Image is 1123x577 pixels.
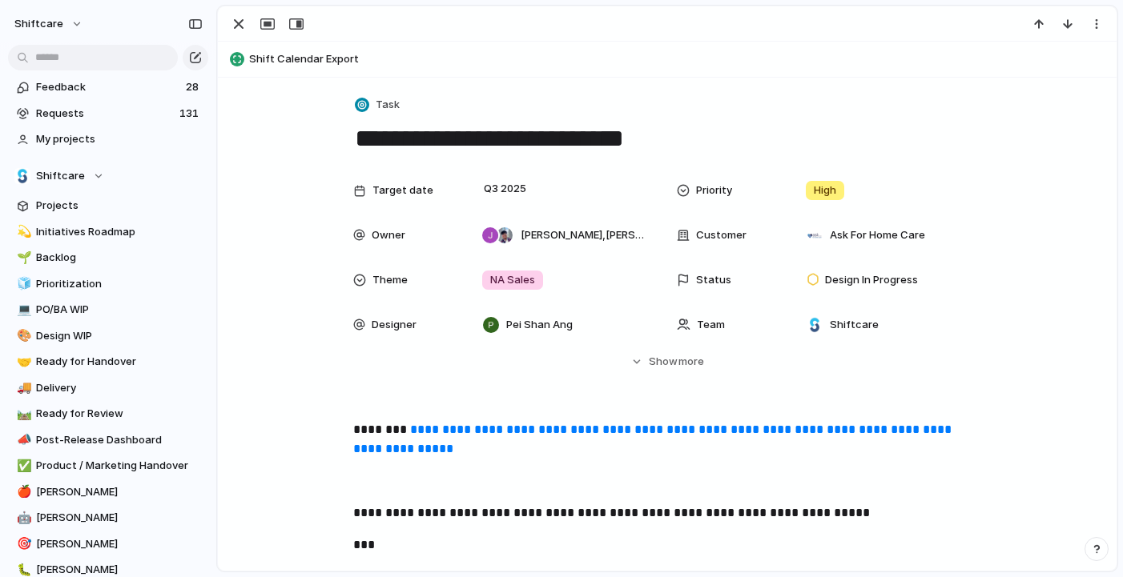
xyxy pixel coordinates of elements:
div: 🤖 [17,509,28,527]
button: 🤖 [14,510,30,526]
span: NA Sales [490,272,535,288]
span: Delivery [36,380,203,396]
div: 🍎[PERSON_NAME] [8,480,208,504]
div: 🛤️ [17,405,28,423]
div: 🍎 [17,483,28,501]
a: 💫Initiatives Roadmap [8,220,208,244]
button: 🎯 [14,536,30,552]
a: 🎯[PERSON_NAME] [8,532,208,556]
span: Customer [696,227,747,243]
button: 🍎 [14,484,30,500]
button: 🎨 [14,328,30,344]
button: Task [352,94,405,117]
span: [PERSON_NAME] [36,484,203,500]
span: Ask For Home Care [830,227,925,243]
a: ✅Product / Marketing Handover [8,454,208,478]
span: Design In Progress [825,272,918,288]
span: Post-Release Dashboard [36,432,203,448]
a: 🌱Backlog [8,246,208,270]
a: Requests131 [8,102,208,126]
a: 🤖[PERSON_NAME] [8,506,208,530]
div: 💻 [17,301,28,319]
a: Projects [8,194,208,218]
span: Owner [372,227,405,243]
span: My projects [36,131,203,147]
span: Show [649,354,678,370]
span: Backlog [36,250,203,266]
div: 🧊 [17,274,28,293]
div: 📣 [17,431,28,449]
span: Status [696,272,731,288]
button: 💻 [14,302,30,318]
span: Ready for Handover [36,354,203,370]
span: Shiftcare [830,317,879,333]
span: Feedback [36,79,181,95]
span: Requests [36,106,175,122]
span: Shiftcare [36,168,85,184]
a: My projects [8,127,208,151]
div: 🚚 [17,379,28,397]
button: 🚚 [14,380,30,396]
span: Design WIP [36,328,203,344]
div: 🎨 [17,327,28,345]
a: 🎨Design WIP [8,324,208,348]
span: Task [376,97,400,113]
span: Theme [372,272,408,288]
span: 28 [186,79,202,95]
span: [PERSON_NAME] , [PERSON_NAME] [521,227,644,243]
button: Shiftcare [8,164,208,188]
span: 131 [179,106,202,122]
span: [PERSON_NAME] [36,510,203,526]
div: 💫 [17,222,28,241]
span: Product / Marketing Handover [36,458,203,474]
div: 🎯 [17,535,28,553]
a: 🤝Ready for Handover [8,350,208,374]
div: ✅ [17,457,28,475]
a: 💻PO/BA WIP [8,298,208,322]
button: shiftcare [7,11,91,37]
span: Team [697,317,725,333]
span: High [814,182,836,198]
a: 🛤️Ready for Review [8,402,208,426]
button: ✅ [14,458,30,474]
button: 🛤️ [14,406,30,422]
span: Designer [372,317,417,333]
span: [PERSON_NAME] [36,536,203,552]
span: Projects [36,198,203,214]
span: PO/BA WIP [36,302,203,318]
a: 📣Post-Release Dashboard [8,428,208,452]
button: 💫 [14,224,30,240]
span: Q3 2025 [480,179,530,198]
span: more [678,354,704,370]
span: Pei Shan Ang [506,317,573,333]
div: 🤝 [17,353,28,371]
span: shiftcare [14,16,63,32]
span: Priority [696,182,732,198]
a: 🚚Delivery [8,376,208,400]
span: Prioritization [36,276,203,292]
button: 🤝 [14,354,30,370]
button: 🧊 [14,276,30,292]
button: 📣 [14,432,30,448]
a: 🧊Prioritization [8,272,208,296]
span: Ready for Review [36,406,203,422]
a: Feedback28 [8,75,208,99]
span: Target date [372,182,433,198]
button: Showmore [353,347,981,376]
span: Shift Calendar Export [249,51,1109,67]
button: Shift Calendar Export [225,46,1109,72]
span: Initiatives Roadmap [36,224,203,240]
div: 🌱 [17,249,28,267]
